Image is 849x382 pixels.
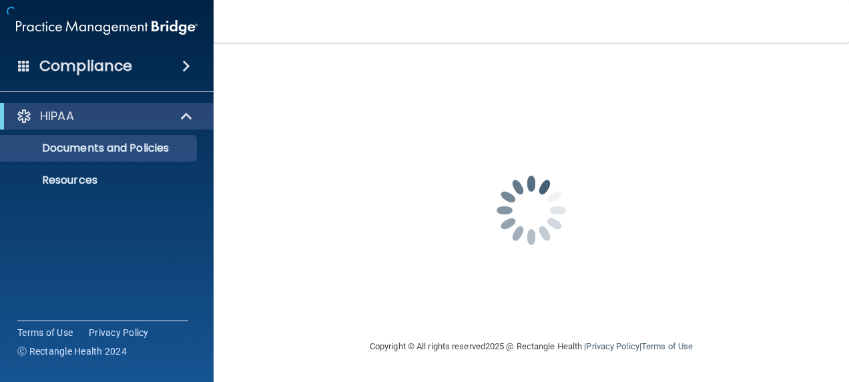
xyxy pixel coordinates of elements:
[17,326,73,339] a: Terms of Use
[9,142,191,155] p: Documents and Policies
[17,345,127,358] span: Ⓒ Rectangle Health 2024
[288,325,775,368] div: Copyright © All rights reserved 2025 @ Rectangle Health | |
[641,341,693,351] a: Terms of Use
[39,57,132,75] h4: Compliance
[40,108,74,124] p: HIPAA
[586,341,639,351] a: Privacy Policy
[16,14,198,41] img: PMB logo
[9,174,191,187] p: Resources
[89,326,149,339] a: Privacy Policy
[465,144,598,277] img: spinner.e123f6fc.gif
[16,108,194,124] a: HIPAA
